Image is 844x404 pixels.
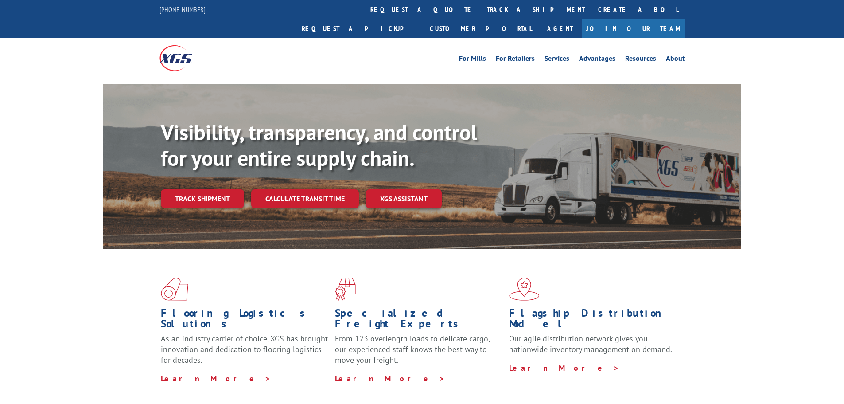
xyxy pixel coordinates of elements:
a: Customer Portal [423,19,538,38]
a: Calculate transit time [251,189,359,208]
a: Learn More > [335,373,445,384]
a: Learn More > [509,363,619,373]
img: xgs-icon-flagship-distribution-model-red [509,278,540,301]
a: [PHONE_NUMBER] [159,5,206,14]
h1: Specialized Freight Experts [335,308,502,333]
h1: Flagship Distribution Model [509,308,677,333]
a: Services [545,55,569,65]
img: xgs-icon-focused-on-flooring-red [335,278,356,301]
a: Request a pickup [295,19,423,38]
a: For Mills [459,55,486,65]
a: About [666,55,685,65]
a: Track shipment [161,189,244,208]
a: XGS ASSISTANT [366,189,442,208]
h1: Flooring Logistics Solutions [161,308,328,333]
b: Visibility, transparency, and control for your entire supply chain. [161,118,477,172]
span: As an industry carrier of choice, XGS has brought innovation and dedication to flooring logistics... [161,333,328,365]
span: Our agile distribution network gives you nationwide inventory management on demand. [509,333,672,354]
a: For Retailers [496,55,535,65]
img: xgs-icon-total-supply-chain-intelligence-red [161,278,188,301]
a: Join Our Team [582,19,685,38]
a: Advantages [579,55,615,65]
p: From 123 overlength loads to delicate cargo, our experienced staff knows the best way to move you... [335,333,502,373]
a: Agent [538,19,582,38]
a: Learn More > [161,373,271,384]
a: Resources [625,55,656,65]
